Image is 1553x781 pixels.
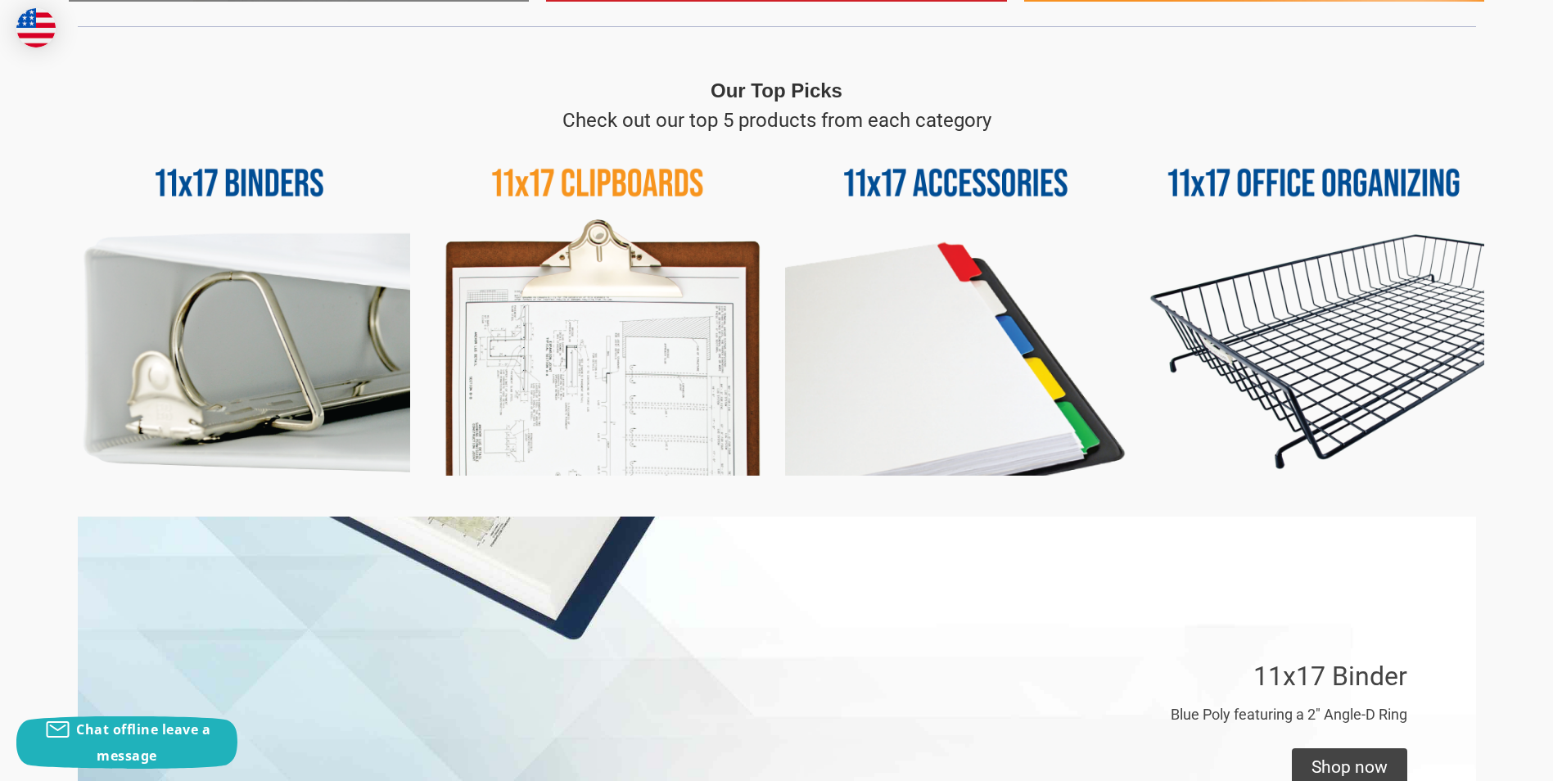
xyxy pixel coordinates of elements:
img: 11x17 Binders [69,135,410,476]
div: Shop now [1311,755,1388,781]
span: Chat offline leave a message [76,720,210,765]
p: 11x17 Binder [1253,657,1407,696]
iframe: Google Customer Reviews [1418,737,1553,781]
img: 11x17 Accessories [785,135,1126,476]
button: Chat offline leave a message [16,716,237,769]
p: Check out our top 5 products from each category [562,106,991,135]
img: 11x17 Office Organizing [1144,135,1485,476]
img: duty and tax information for United States [16,8,56,47]
p: Blue Poly featuring a 2" Angle-D Ring [1171,703,1407,725]
img: 11x17 Clipboards [427,135,769,476]
p: Our Top Picks [711,76,842,106]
